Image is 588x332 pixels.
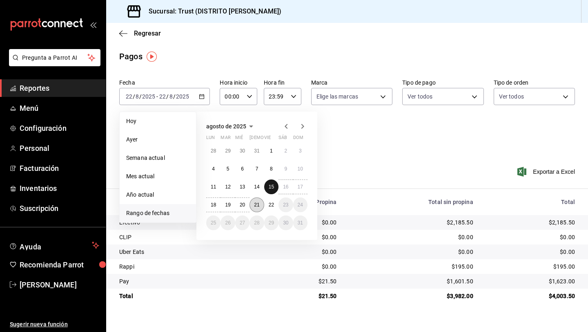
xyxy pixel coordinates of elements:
[350,248,473,256] div: $0.00
[235,135,243,144] abbr: miércoles
[211,220,216,226] abbr: 25 de agosto de 2025
[206,123,246,130] span: agosto de 2025
[134,29,161,37] span: Regresar
[269,202,274,208] abbr: 22 de agosto de 2025
[249,144,264,158] button: 31 de julio de 2025
[269,220,274,226] abbr: 29 de agosto de 2025
[211,202,216,208] abbr: 18 de agosto de 2025
[264,135,271,144] abbr: viernes
[220,80,257,85] label: Hora inicio
[119,80,210,85] label: Fecha
[269,277,336,285] div: $21.50
[298,202,303,208] abbr: 24 de agosto de 2025
[350,277,473,285] div: $1,601.50
[20,259,99,270] span: Recomienda Parrot
[126,135,189,144] span: Ayer
[220,144,235,158] button: 29 de julio de 2025
[284,148,287,154] abbr: 2 de agosto de 2025
[278,179,293,194] button: 16 de agosto de 2025
[486,199,575,205] div: Total
[20,83,99,94] span: Reportes
[256,166,258,172] abbr: 7 de agosto de 2025
[240,184,245,190] abbr: 13 de agosto de 2025
[235,144,249,158] button: 30 de julio de 2025
[264,80,301,85] label: Hora fin
[225,148,230,154] abbr: 29 de julio de 2025
[6,59,100,68] a: Pregunta a Parrot AI
[225,220,230,226] abbr: 26 de agosto de 2025
[206,121,256,131] button: agosto de 2025
[119,292,256,300] div: Total
[235,162,249,176] button: 6 de agosto de 2025
[402,80,483,85] label: Tipo de pago
[10,320,99,329] span: Sugerir nueva función
[135,93,139,100] input: --
[20,203,99,214] span: Suscripción
[486,262,575,271] div: $195.00
[176,93,189,100] input: ----
[240,202,245,208] abbr: 20 de agosto de 2025
[293,144,307,158] button: 3 de agosto de 2025
[20,183,99,194] span: Inventarios
[206,162,220,176] button: 4 de agosto de 2025
[20,163,99,174] span: Facturación
[227,166,229,172] abbr: 5 de agosto de 2025
[220,179,235,194] button: 12 de agosto de 2025
[225,184,230,190] abbr: 12 de agosto de 2025
[206,215,220,230] button: 25 de agosto de 2025
[283,202,288,208] abbr: 23 de agosto de 2025
[159,93,166,100] input: --
[283,184,288,190] abbr: 16 de agosto de 2025
[220,215,235,230] button: 26 de agosto de 2025
[293,197,307,212] button: 24 de agosto de 2025
[126,209,189,218] span: Rango de fechas
[206,197,220,212] button: 18 de agosto de 2025
[350,199,473,205] div: Total sin propina
[212,166,215,172] abbr: 4 de agosto de 2025
[20,123,99,134] span: Configuración
[235,215,249,230] button: 27 de agosto de 2025
[270,166,273,172] abbr: 8 de agosto de 2025
[270,148,273,154] abbr: 1 de agosto de 2025
[284,166,287,172] abbr: 9 de agosto de 2025
[293,135,303,144] abbr: domingo
[211,148,216,154] abbr: 28 de julio de 2025
[20,103,99,114] span: Menú
[126,172,189,181] span: Mes actual
[119,262,256,271] div: Rappi
[264,197,278,212] button: 22 de agosto de 2025
[264,162,278,176] button: 8 de agosto de 2025
[278,215,293,230] button: 30 de agosto de 2025
[173,93,176,100] span: /
[235,197,249,212] button: 20 de agosto de 2025
[119,50,143,63] div: Pagos
[278,144,293,158] button: 2 de agosto de 2025
[206,135,215,144] abbr: lunes
[126,117,189,126] span: Hoy
[350,233,473,241] div: $0.00
[298,184,303,190] abbr: 17 de agosto de 2025
[283,220,288,226] abbr: 30 de agosto de 2025
[240,220,245,226] abbr: 27 de agosto de 2025
[494,80,575,85] label: Tipo de orden
[20,240,89,250] span: Ayuda
[269,248,336,256] div: $0.00
[249,197,264,212] button: 21 de agosto de 2025
[249,179,264,194] button: 14 de agosto de 2025
[9,49,100,66] button: Pregunta a Parrot AI
[293,215,307,230] button: 31 de agosto de 2025
[119,233,256,241] div: CLIP
[206,179,220,194] button: 11 de agosto de 2025
[350,262,473,271] div: $195.00
[139,93,142,100] span: /
[20,279,99,290] span: [PERSON_NAME]
[126,191,189,199] span: Año actual
[249,215,264,230] button: 28 de agosto de 2025
[254,202,259,208] abbr: 21 de agosto de 2025
[220,197,235,212] button: 19 de agosto de 2025
[119,29,161,37] button: Regresar
[147,52,157,62] button: Tooltip marker
[269,184,274,190] abbr: 15 de agosto de 2025
[350,292,473,300] div: $3,982.00
[486,248,575,256] div: $0.00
